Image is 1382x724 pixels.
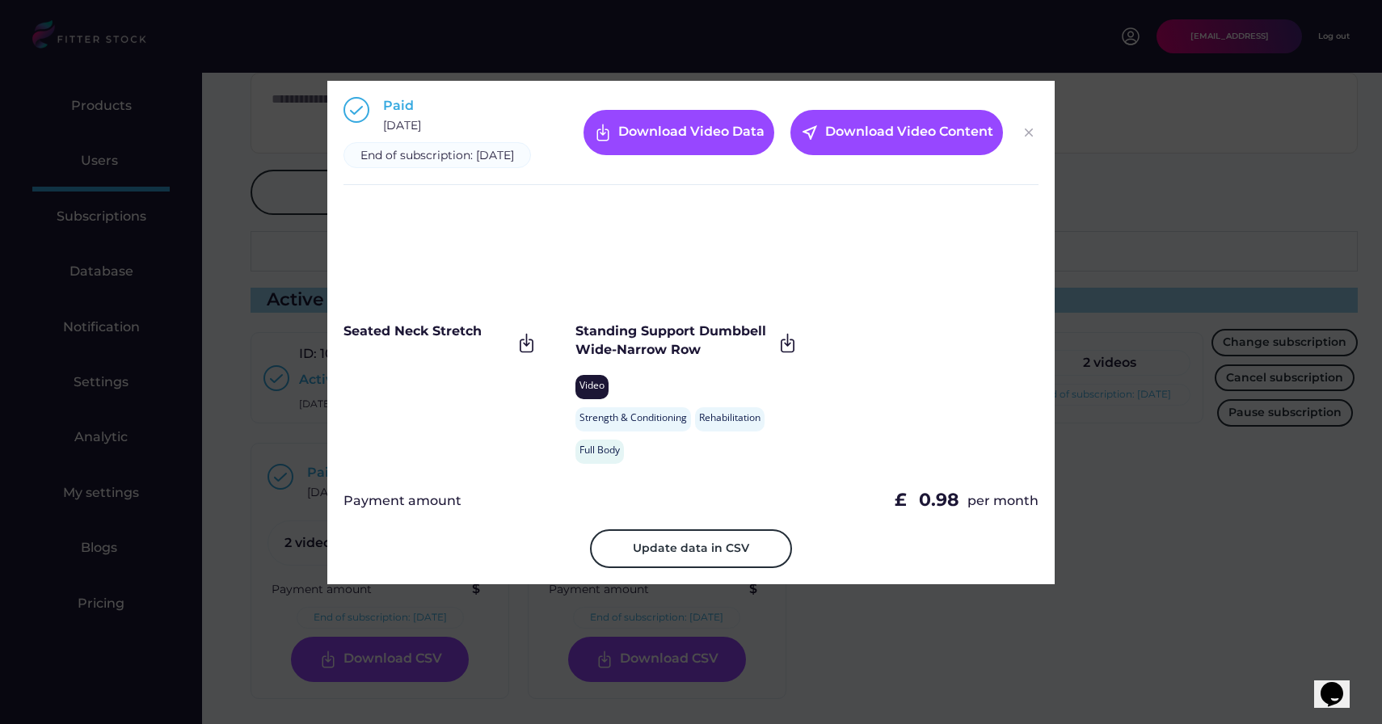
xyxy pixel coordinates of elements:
div: Video [579,379,605,393]
div: 0.98 [919,488,959,513]
iframe: Women's_Hormonal_Health_and_Nutrition_Part_1_-_The_Menstruation_Phase_by_Renata [343,201,537,310]
div: Download Video Data [618,123,765,142]
div: per month [967,492,1039,510]
div: Strength & Conditioning [579,411,687,425]
img: Group%201000002397.svg [343,97,369,123]
iframe: Women's_Hormonal_Health_and_Nutrition_Part_1_-_The_Menstruation_Phase_by_Renata [575,201,799,310]
div: £ [895,488,911,513]
iframe: chat widget [1314,659,1366,708]
div: [DATE] [383,118,421,134]
div: Rehabilitation [699,411,761,425]
div: Download Video Content [825,123,993,142]
img: Group%201000002326%20%281%29.svg [1019,123,1039,142]
div: Full Body [579,444,620,457]
button: Update data in CSV [590,529,792,568]
button: near_me [800,123,820,142]
img: Frame.svg [777,332,798,354]
div: Paid [383,97,414,115]
div: Payment amount [343,492,461,510]
div: Standing Support Dumbbell Wide-Narrow Row [575,322,773,359]
div: End of subscription: [DATE] [360,148,514,164]
img: Frame.svg [516,332,537,354]
img: Frame%20%287%29.svg [593,123,613,142]
div: Seated Neck Stretch [343,322,512,340]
